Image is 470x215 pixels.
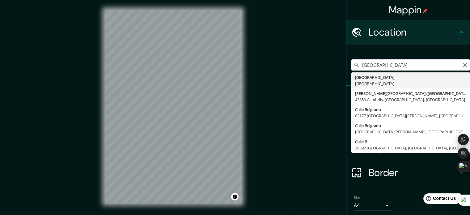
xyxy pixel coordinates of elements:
[355,80,466,87] div: [GEOGRAPHIC_DATA]
[355,106,466,113] div: Calle Belgrado
[463,62,468,67] button: Clear
[346,160,470,185] div: Border
[355,97,466,103] div: 43850 Cambrils, [GEOGRAPHIC_DATA], [GEOGRAPHIC_DATA]
[231,193,239,200] button: Toggle attribution
[351,59,470,71] input: Pick your city or area
[369,142,458,154] h4: Layout
[389,4,428,16] h4: Mappin
[346,135,470,160] div: Layout
[346,20,470,45] div: Location
[354,200,391,210] div: A4
[355,113,466,119] div: 03177 [GEOGRAPHIC_DATA][PERSON_NAME], [GEOGRAPHIC_DATA], [GEOGRAPHIC_DATA]
[346,86,470,111] div: Pins
[355,74,466,80] div: [GEOGRAPHIC_DATA]
[369,26,458,38] h4: Location
[415,191,463,208] iframe: Help widget launcher
[355,139,466,145] div: Calle B
[355,129,466,135] div: [GEOGRAPHIC_DATA][PERSON_NAME], [GEOGRAPHIC_DATA], [GEOGRAPHIC_DATA]
[105,10,242,204] canvas: Map
[355,123,466,129] div: Calle Belgrado
[369,166,458,179] h4: Border
[355,145,466,151] div: 30392 [GEOGRAPHIC_DATA], [GEOGRAPHIC_DATA], [GEOGRAPHIC_DATA]
[354,195,360,200] label: Size
[355,90,466,97] div: [PERSON_NAME][GEOGRAPHIC_DATA] ([GEOGRAPHIC_DATA])
[346,111,470,135] div: Style
[423,8,428,13] img: pin-icon.png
